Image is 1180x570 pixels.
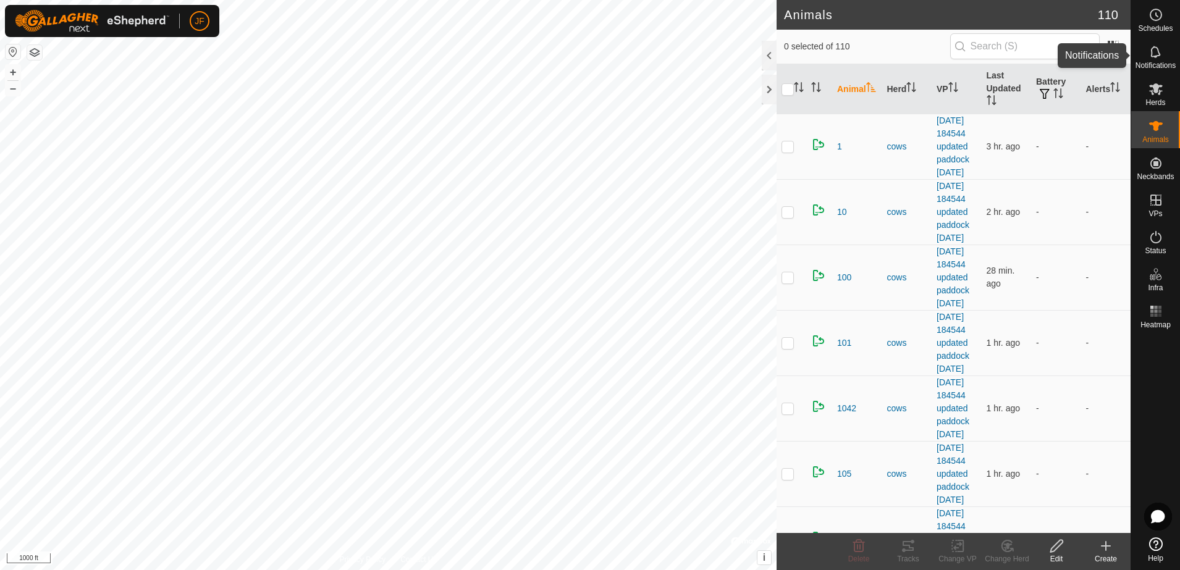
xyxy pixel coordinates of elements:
span: VPs [1148,210,1162,217]
a: [DATE] 184544 updated paddock [DATE] [937,508,969,570]
p-sorticon: Activate to sort [811,84,821,94]
div: cows [887,140,927,153]
img: returning on [811,333,826,348]
td: - [1081,310,1131,375]
img: returning on [811,137,826,152]
th: Herd [882,64,932,114]
button: i [757,551,771,564]
span: Status [1145,247,1166,254]
td: - [1081,114,1131,179]
span: 0 selected of 110 [784,40,950,53]
span: 110 [1098,6,1118,24]
p-sorticon: Activate to sort [987,97,997,107]
p-sorticon: Activate to sort [906,84,916,94]
button: Reset Map [6,44,20,59]
span: 1 [837,140,842,153]
input: Search (S) [950,33,1100,59]
span: Heatmap [1140,321,1171,329]
th: Animal [832,64,882,114]
p-sorticon: Activate to sort [794,84,804,94]
span: Help [1148,555,1163,562]
p-sorticon: Activate to sort [1110,84,1120,94]
span: Schedules [1138,25,1173,32]
span: Notifications [1136,62,1176,69]
img: returning on [811,399,826,414]
span: Aug 24, 2025, 5:07 PM [987,141,1021,151]
a: [DATE] 184544 updated paddock [DATE] [937,312,969,374]
th: Battery [1031,64,1081,114]
span: 101 [837,337,851,350]
span: Aug 24, 2025, 6:52 PM [987,403,1021,413]
th: Last Updated [982,64,1032,114]
span: Infra [1148,284,1163,291]
a: Privacy Policy [339,554,386,565]
img: returning on [811,268,826,283]
td: - [1031,441,1081,506]
span: i [763,552,765,563]
span: Herds [1145,99,1165,106]
span: Neckbands [1137,173,1174,180]
td: - [1081,245,1131,310]
span: 10 [837,206,847,219]
div: cows [887,271,927,284]
div: cows [887,467,927,480]
p-sorticon: Activate to sort [1053,90,1063,100]
td: - [1081,441,1131,506]
td: - [1031,179,1081,245]
td: - [1031,114,1081,179]
span: 100 [837,271,851,284]
span: Aug 24, 2025, 6:51 PM [987,338,1021,348]
span: JF [195,15,204,28]
th: Alerts [1081,64,1131,114]
div: cows [887,206,927,219]
span: Delete [848,555,870,563]
div: Tracks [883,553,933,564]
button: + [6,65,20,80]
td: - [1081,375,1131,441]
span: Aug 24, 2025, 6:06 PM [987,207,1021,217]
img: returning on [811,530,826,545]
p-sorticon: Activate to sort [948,84,958,94]
button: Map Layers [27,45,42,60]
a: [DATE] 184544 updated paddock [DATE] [937,115,969,177]
div: Create [1081,553,1131,564]
span: 105 [837,467,851,480]
td: - [1031,310,1081,375]
h2: Animals [784,7,1098,22]
img: Gallagher Logo [15,10,169,32]
div: cows [887,402,927,415]
a: [DATE] 184544 updated paddock [DATE] [937,181,969,243]
a: Contact Us [400,554,437,565]
span: 1042 [837,402,856,415]
td: - [1081,179,1131,245]
img: returning on [811,203,826,217]
p-sorticon: Activate to sort [866,84,876,94]
div: cows [887,337,927,350]
span: Aug 24, 2025, 7:52 PM [987,266,1015,288]
span: Animals [1142,136,1169,143]
span: Aug 24, 2025, 6:21 PM [987,469,1021,479]
a: Help [1131,532,1180,567]
div: Change VP [933,553,982,564]
img: returning on [811,464,826,479]
a: [DATE] 184544 updated paddock [DATE] [937,443,969,505]
div: Change Herd [982,553,1032,564]
a: [DATE] 184544 updated paddock [DATE] [937,246,969,308]
div: Edit [1032,553,1081,564]
td: - [1031,375,1081,441]
th: VP [932,64,982,114]
a: [DATE] 184544 updated paddock [DATE] [937,377,969,439]
button: – [6,81,20,96]
td: - [1031,245,1081,310]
